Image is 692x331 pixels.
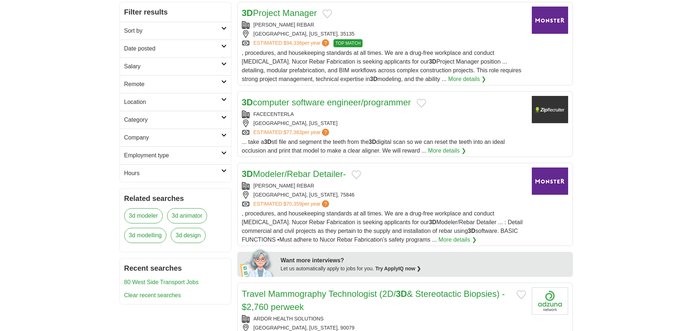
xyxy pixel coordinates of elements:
a: 3DModeler/Rebar Detailer- [242,169,346,179]
button: Add to favorite jobs [352,170,361,179]
h2: Recent searches [124,263,227,274]
a: More details ❯ [448,75,486,84]
div: [GEOGRAPHIC_DATA], [US_STATE], 75846 [242,191,526,199]
img: Company logo [532,167,568,195]
span: ? [322,129,329,136]
span: , procedures, and housekeeping standards at all times. We are a drug-free workplace and conduct [... [242,50,522,82]
strong: 3D [242,97,253,107]
button: Add to favorite jobs [517,290,526,299]
a: Try ApplyIQ now ❯ [375,266,421,271]
strong: 3D [369,139,376,145]
span: TOP MATCH [333,39,362,47]
a: More details ❯ [428,146,466,155]
h2: Location [124,98,221,106]
a: Date posted [120,40,231,57]
div: [PERSON_NAME] REBAR [242,21,526,29]
a: ESTIMATED:$77,383per year? [254,129,331,136]
a: 3DProject Manager [242,8,317,18]
h2: Related searches [124,193,227,204]
img: Company logo [532,96,568,123]
a: 3d animator [167,208,207,223]
h2: Company [124,133,221,142]
img: apply-iq-scientist.png [240,248,275,277]
h2: Salary [124,62,221,71]
a: Hours [120,164,231,182]
h2: Remote [124,80,221,89]
strong: 3D [429,58,436,65]
h2: Category [124,116,221,124]
div: ARDOR HEALTH SOLUTIONS [242,315,526,323]
span: ... take a stl file and segment the teeth from the digital scan so we can reset the teeth into an... [242,139,505,154]
a: Company [120,129,231,146]
div: [GEOGRAPHIC_DATA], [US_STATE], 35135 [242,30,526,38]
a: 3d modeler [124,208,163,223]
a: More details ❯ [438,235,477,244]
strong: 3D [264,139,271,145]
strong: 3D [242,8,253,18]
a: 3d design [171,228,205,243]
strong: 3D [396,289,407,299]
div: Let us automatically apply to jobs for you. [281,265,568,273]
a: 3d modelling [124,228,167,243]
a: Category [120,111,231,129]
strong: 3D [429,219,436,225]
strong: 3D [468,228,475,234]
div: [PERSON_NAME] REBAR [242,182,526,190]
a: Location [120,93,231,111]
span: $70,359 [283,201,302,207]
span: $94,336 [283,40,302,46]
button: Add to favorite jobs [323,9,332,18]
div: Want more interviews? [281,256,568,265]
a: Travel Mammography Technologist (2D/3D& Stereotactic Biopsies) - $2,760 perweek [242,289,505,312]
h2: Date posted [124,44,221,53]
a: ESTIMATED:$94,336per year? [254,39,331,47]
a: 3Dcomputer software engineer/programmer [242,97,411,107]
a: ESTIMATED:$70,359per year? [254,200,331,208]
a: Employment type [120,146,231,164]
div: FACECENTERLA [242,110,526,118]
img: Company logo [532,287,568,315]
a: Clear recent searches [124,292,181,298]
h2: Filter results [120,2,231,22]
span: , procedures, and housekeeping standards at all times. We are a drug-free workplace and conduct [... [242,210,523,243]
a: Sort by [120,22,231,40]
a: 80 West Side Transport Jobs [124,279,199,285]
img: Company logo [532,7,568,34]
h2: Hours [124,169,221,178]
a: Salary [120,57,231,75]
span: ? [322,39,329,47]
div: [GEOGRAPHIC_DATA], [US_STATE] [242,120,526,127]
span: ? [322,200,329,207]
h2: Employment type [124,151,221,160]
button: Add to favorite jobs [417,99,426,108]
h2: Sort by [124,27,221,35]
strong: 3D [242,169,253,179]
a: Remote [120,75,231,93]
strong: 3D [370,76,377,82]
span: $77,383 [283,129,302,135]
